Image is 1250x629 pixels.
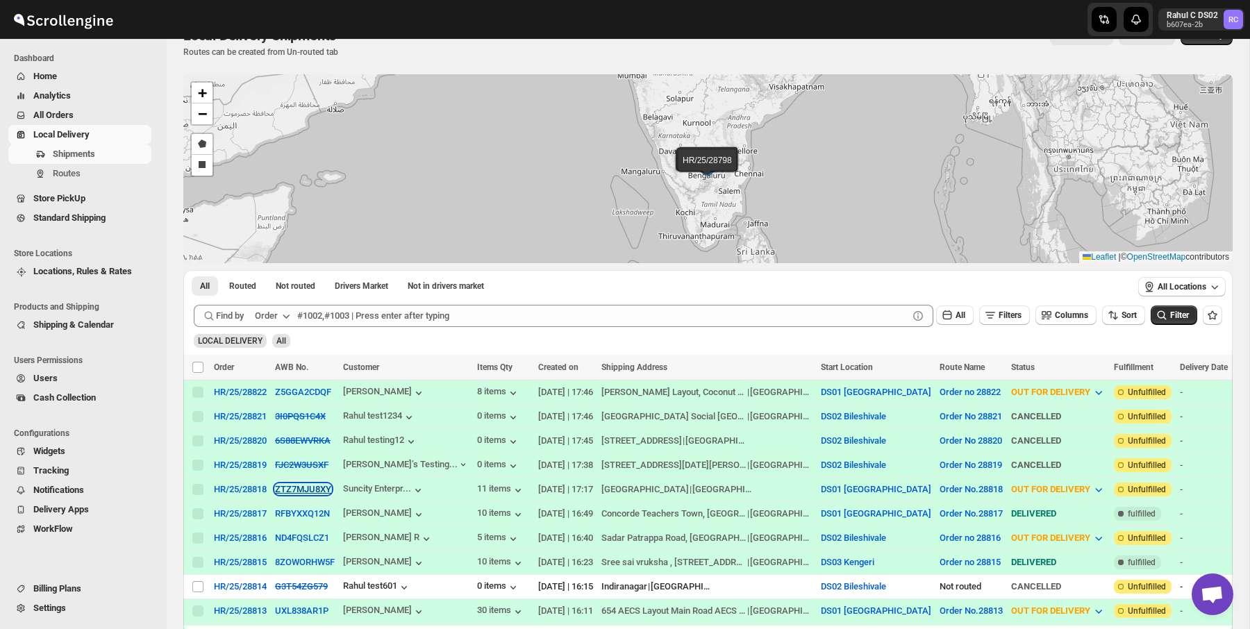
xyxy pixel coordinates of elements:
button: All Orders [8,106,151,125]
div: - [1180,531,1228,545]
span: Store Locations [14,248,157,259]
span: Filter [1170,310,1189,320]
span: Shipping & Calendar [33,319,114,330]
div: HR/25/28814 [214,581,267,592]
div: | [601,507,812,521]
div: [GEOGRAPHIC_DATA] [750,604,813,618]
button: [PERSON_NAME] [343,508,426,521]
button: ND4FQSLCZ1 [275,532,329,543]
span: OUT FOR DELIVERY [1011,605,1090,616]
button: Order No.28813 [940,605,1003,616]
button: DS02 Bileshivale [821,411,886,421]
span: Rahul C DS02 [1224,10,1243,29]
button: DS02 Bileshivale [821,532,886,543]
div: [STREET_ADDRESS][DATE][PERSON_NAME] [601,458,746,472]
div: - [1180,434,1228,448]
span: Shipping Address [601,362,667,372]
span: Columns [1055,310,1088,320]
button: Filters [979,305,1030,325]
a: OpenStreetMap [1127,252,1186,262]
button: Order no 28815 [940,557,1001,567]
span: Dashboard [14,53,157,64]
button: Analytics [8,86,151,106]
s: 6S88EWVRKA [275,435,331,446]
button: HR/25/28813 [214,605,267,616]
span: Drivers Market [335,280,388,292]
button: [PERSON_NAME] [343,605,426,619]
button: Shipping & Calendar [8,315,151,335]
span: Routes [53,168,81,178]
button: 0 items [477,580,520,594]
span: Customer [343,362,379,372]
span: Unfulfilled [1128,581,1166,592]
button: HR/25/28816 [214,532,267,543]
div: - [1180,507,1228,521]
div: | [601,555,812,569]
div: - [1180,580,1228,594]
img: Marker [695,160,716,175]
div: [PERSON_NAME] R [343,532,433,546]
div: | [601,458,812,472]
div: 10 items [477,556,525,570]
div: | [601,385,812,399]
span: Users [33,373,58,383]
button: 10 items [477,508,525,521]
div: [GEOGRAPHIC_DATA] [750,385,813,399]
button: 0 items [477,459,520,473]
div: [STREET_ADDRESS] [601,434,682,448]
button: Notifications [8,480,151,500]
button: Order [247,305,301,327]
div: 30 items [477,605,525,619]
span: Unfulfilled [1128,605,1166,617]
div: - [1180,410,1228,423]
button: Sort [1102,305,1145,325]
s: G3T54ZG579 [275,581,328,592]
button: Order No 28820 [940,435,1002,446]
button: DS01 [GEOGRAPHIC_DATA] [821,605,931,616]
button: HR/25/28815 [214,557,267,567]
div: DELIVERED [1011,507,1106,521]
button: OUT FOR DELIVERY [1003,478,1114,501]
div: [PERSON_NAME]’s Testing... [343,459,458,469]
s: FJC2W3USXF [275,460,328,470]
button: Order no 28816 [940,532,1001,543]
span: Status [1011,362,1035,372]
div: [DATE] | 16:15 [538,580,593,594]
div: [GEOGRAPHIC_DATA] Social [GEOGRAPHIC_DATA] - [GEOGRAPHIC_DATA] [GEOGRAPHIC_DATA] Doddakannelli [601,410,746,423]
span: Start Location [821,362,873,372]
input: #1002,#1003 | Press enter after typing [297,305,908,327]
div: [PERSON_NAME] [343,556,426,570]
button: OUT FOR DELIVERY [1003,600,1114,622]
button: Widgets [8,442,151,461]
button: Claimable [326,276,397,296]
button: HR/25/28821 [214,411,267,421]
span: Locations, Rules & Rates [33,266,132,276]
span: Home [33,71,57,81]
button: 11 items [477,483,525,497]
span: fulfilled [1128,508,1156,519]
div: 0 items [477,435,520,448]
div: CANCELLED [1011,434,1106,448]
button: DS02 Bileshivale [821,581,886,592]
div: © contributors [1079,251,1233,263]
div: | [601,434,812,448]
button: HR/25/28822 [214,387,267,397]
button: Routed [221,276,265,296]
div: [DATE] | 16:23 [538,555,593,569]
span: Cash Collection [33,392,96,403]
button: Suncity Enterpr... [343,483,425,497]
div: [PERSON_NAME] [343,386,426,400]
span: Find by [216,309,244,323]
button: Order No 28821 [940,411,1002,421]
a: Zoom in [192,83,212,103]
button: 3I0PQS1C4X [275,411,326,421]
span: − [198,105,207,122]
